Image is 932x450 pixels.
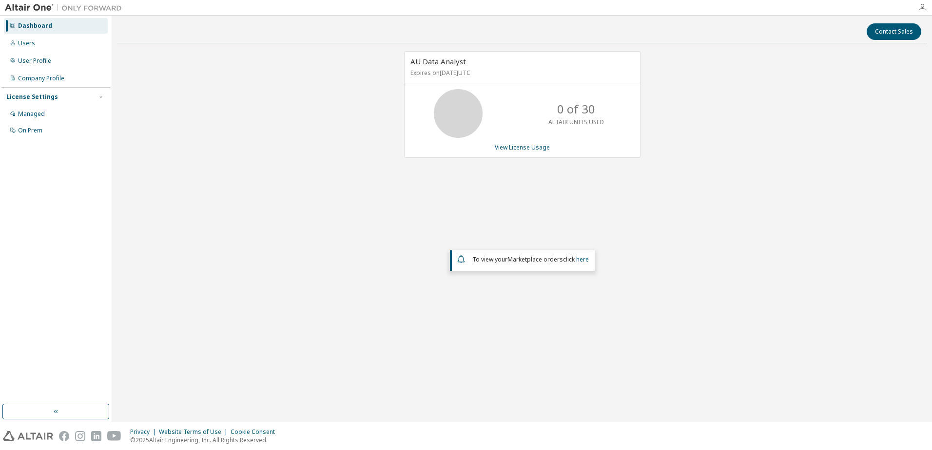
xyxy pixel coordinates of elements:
div: Users [18,39,35,47]
p: ALTAIR UNITS USED [548,118,604,126]
img: youtube.svg [107,431,121,441]
div: Managed [18,110,45,118]
div: User Profile [18,57,51,65]
span: AU Data Analyst [410,56,466,66]
div: Privacy [130,428,159,436]
p: Expires on [DATE] UTC [410,69,632,77]
span: To view your click [472,255,589,263]
a: here [576,255,589,263]
img: altair_logo.svg [3,431,53,441]
div: Website Terms of Use [159,428,231,436]
div: Company Profile [18,75,64,82]
div: Cookie Consent [231,428,281,436]
img: instagram.svg [75,431,85,441]
img: linkedin.svg [91,431,101,441]
p: 0 of 30 [557,101,595,117]
img: Altair One [5,3,127,13]
img: facebook.svg [59,431,69,441]
div: Dashboard [18,22,52,30]
a: View License Usage [495,143,550,151]
em: Marketplace orders [507,255,563,263]
button: Contact Sales [867,23,921,40]
div: On Prem [18,127,42,134]
p: © 2025 Altair Engineering, Inc. All Rights Reserved. [130,436,281,444]
div: License Settings [6,93,58,101]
